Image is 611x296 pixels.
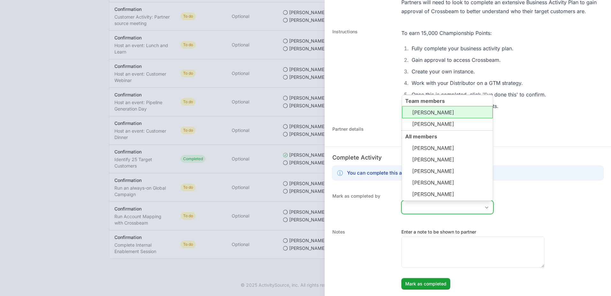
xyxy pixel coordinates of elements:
dt: Partner details [332,126,394,140]
li: Work with your Distributor on a GTM strategy. [410,78,546,87]
p: Alliance Technology Group [401,126,459,132]
h2: Complete Activity [332,153,603,162]
li: Fully complete your business activity plan. [410,44,546,53]
div: Close [480,201,493,214]
label: Select who has completed this activity [401,193,493,199]
dt: Notes [332,229,394,290]
li: Team members [402,95,493,131]
label: Enter a note to be shown to partner [401,229,545,235]
dt: Mark as completed by [332,193,394,216]
dt: Instructions [332,29,394,113]
li: Gain approval to access Crossbeam. [410,55,546,64]
li: Once this is completed, click 'I've done this' to confirm. [410,90,546,99]
button: Mark as completed [401,278,450,290]
div: To earn 15,000 Championship Points: [401,29,546,37]
li: Create your own instance. [410,67,546,76]
span: Mark as completed [405,280,446,288]
p: Alliance IT [401,134,459,140]
li: All members [402,130,493,201]
h3: You can complete this activity on behalf of the partner. [347,169,474,177]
